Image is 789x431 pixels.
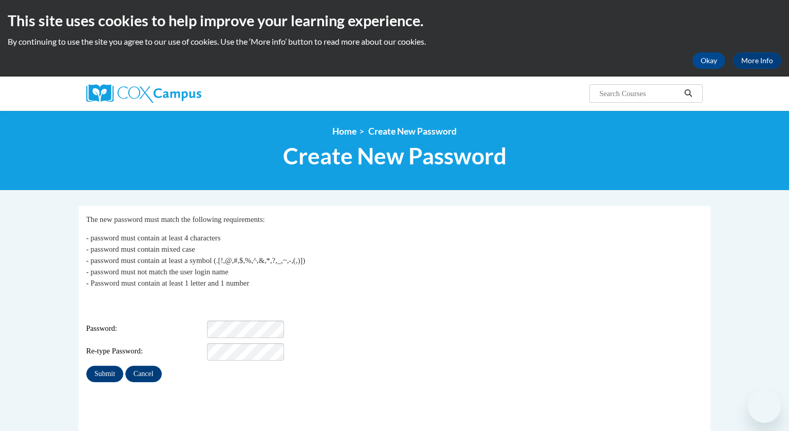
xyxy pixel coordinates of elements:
input: Cancel [125,366,162,382]
img: Cox Campus [86,84,201,103]
p: By continuing to use the site you agree to our use of cookies. Use the ‘More info’ button to read... [8,36,781,47]
span: Password: [86,323,205,334]
button: Okay [692,52,725,69]
button: Search [681,87,696,100]
a: Home [332,126,356,137]
span: Create New Password [283,142,506,170]
span: Re-type Password: [86,346,205,357]
input: Submit [86,366,123,382]
input: Search Courses [598,87,681,100]
h2: This site uses cookies to help improve your learning experience. [8,10,781,31]
iframe: Button to launch messaging window [748,390,781,423]
a: More Info [733,52,781,69]
span: Create New Password [368,126,457,137]
span: - password must contain at least 4 characters - password must contain mixed case - password must ... [86,234,305,287]
span: The new password must match the following requirements: [86,215,265,223]
a: Cox Campus [86,84,281,103]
